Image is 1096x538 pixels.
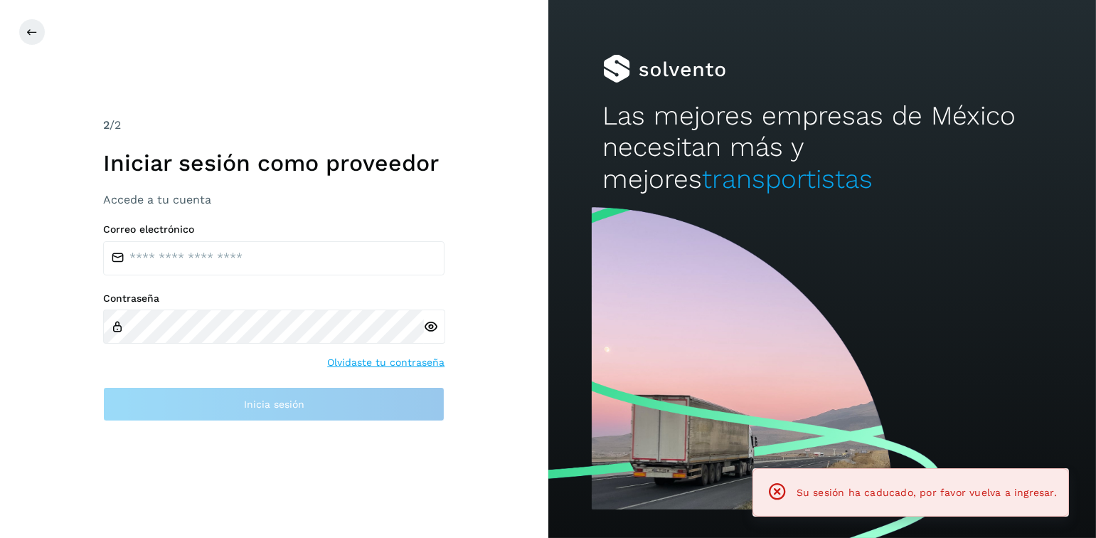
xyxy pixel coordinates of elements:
[603,100,1041,195] h2: Las mejores empresas de México necesitan más y mejores
[103,387,445,421] button: Inicia sesión
[103,149,445,176] h1: Iniciar sesión como proveedor
[103,292,445,305] label: Contraseña
[797,487,1057,498] span: Su sesión ha caducado, por favor vuelva a ingresar.
[103,117,445,134] div: /2
[703,164,873,194] span: transportistas
[327,355,445,370] a: Olvidaste tu contraseña
[244,399,304,409] span: Inicia sesión
[103,193,445,206] h3: Accede a tu cuenta
[103,223,445,236] label: Correo electrónico
[103,118,110,132] span: 2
